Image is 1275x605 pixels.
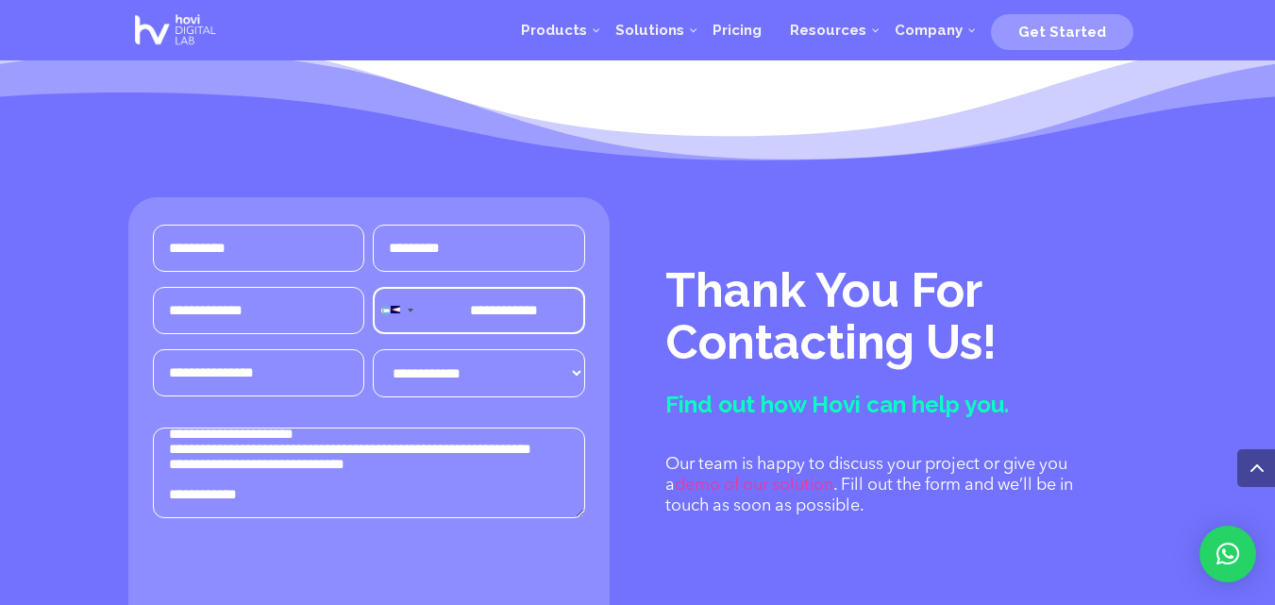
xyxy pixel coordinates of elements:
[991,16,1133,44] a: Get Started
[601,2,698,59] a: Solutions
[374,288,419,333] div: Selected country
[615,22,684,39] span: Solutions
[881,2,977,59] a: Company
[776,2,881,59] a: Resources
[790,22,866,39] span: Resources
[665,393,1147,427] h3: Find out how Hovi can help you.
[698,2,776,59] a: Pricing
[713,22,762,39] span: Pricing
[895,22,963,39] span: Company
[1018,24,1106,41] span: Get Started
[665,455,1084,516] p: Our team is happy to discuss your project or give you a . Fill out the form and we’ll be in touch...
[521,22,587,39] span: Products
[675,477,833,494] a: demo of our solution
[665,264,1147,378] h2: Thank You For Contacting Us!
[507,2,601,59] a: Products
